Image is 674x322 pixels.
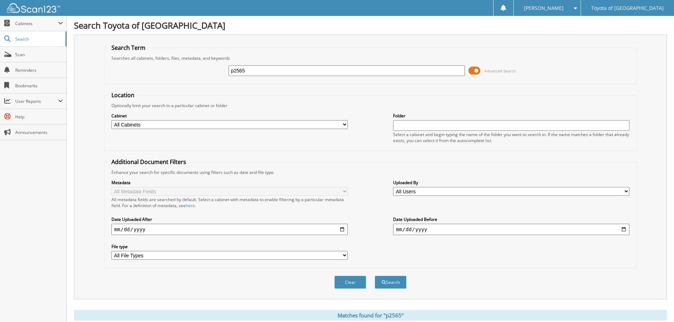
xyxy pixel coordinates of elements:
[393,224,629,235] input: end
[393,216,629,222] label: Date Uploaded Before
[15,129,63,135] span: Announcements
[111,216,348,222] label: Date Uploaded After
[108,91,138,99] legend: Location
[393,131,629,144] div: Select a cabinet and begin typing the name of the folder you want to search in. If the name match...
[524,6,564,10] span: [PERSON_NAME]
[393,113,629,119] label: Folder
[111,224,348,235] input: start
[15,21,58,27] span: Cabinets
[108,103,633,109] div: Optionally limit your search to a particular cabinet or folder
[108,158,190,166] legend: Additional Document Filters
[7,3,60,13] img: scan123-logo-white.svg
[15,67,63,73] span: Reminders
[15,52,63,58] span: Scan
[111,113,348,119] label: Cabinet
[393,180,629,186] label: Uploaded By
[186,203,195,209] a: here
[15,98,58,104] span: User Reports
[15,83,63,89] span: Bookmarks
[108,55,633,61] div: Searches all cabinets, folders, files, metadata, and keywords
[15,36,62,42] span: Search
[484,68,516,74] span: Advanced Search
[15,114,63,120] span: Help
[375,276,407,289] button: Search
[591,6,664,10] span: Toyota of [GEOGRAPHIC_DATA]
[108,44,149,52] legend: Search Term
[74,310,667,321] div: Matches found for "p2565"
[334,276,366,289] button: Clear
[111,180,348,186] label: Metadata
[108,169,633,175] div: Enhance your search for specific documents using filters such as date and file type.
[74,19,667,31] h1: Search Toyota of [GEOGRAPHIC_DATA]
[111,244,348,250] label: File type
[111,197,348,209] div: All metadata fields are searched by default. Select a cabinet with metadata to enable filtering b...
